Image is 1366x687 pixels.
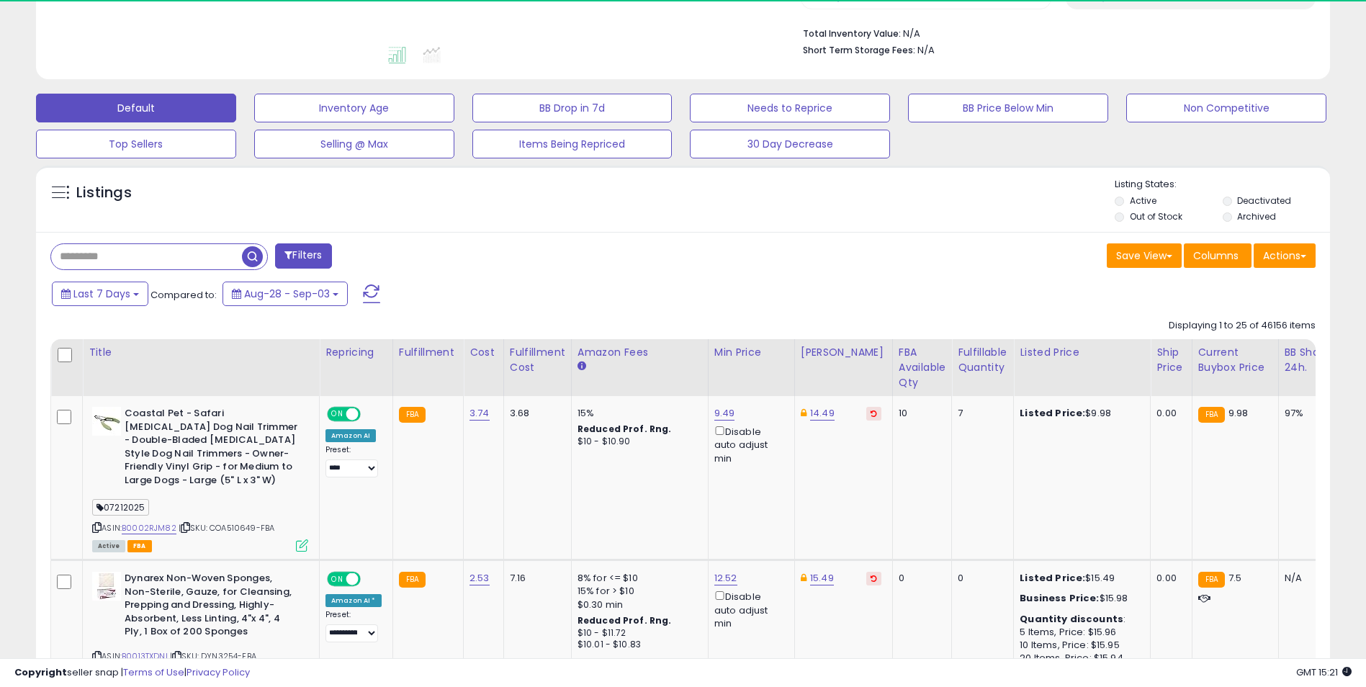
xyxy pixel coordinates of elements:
div: Min Price [714,345,788,360]
div: Displaying 1 to 25 of 46156 items [1169,319,1316,333]
div: Cost [469,345,498,360]
div: FBA Available Qty [899,345,945,390]
button: BB Drop in 7d [472,94,673,122]
span: | SKU: COA510649-FBA [179,522,274,534]
div: 0 [899,572,940,585]
button: Save View [1107,243,1182,268]
span: OFF [359,408,382,421]
span: ON [328,408,346,421]
a: 3.74 [469,406,490,421]
small: FBA [1198,407,1225,423]
button: 30 Day Decrease [690,130,890,158]
button: Items Being Repriced [472,130,673,158]
div: $10 - $10.90 [578,436,697,448]
div: Disable auto adjust min [714,588,783,630]
a: B0002RJM82 [122,522,176,534]
span: 7.5 [1228,571,1241,585]
span: Compared to: [150,288,217,302]
div: Current Buybox Price [1198,345,1272,375]
div: Preset: [325,445,382,477]
div: 8% for <= $10 [578,572,697,585]
b: Business Price: [1020,591,1099,605]
b: Coastal Pet - Safari [MEDICAL_DATA] Dog Nail Trimmer - Double-Bladed [MEDICAL_DATA] Style Dog Nai... [125,407,300,490]
div: ASIN: [92,407,308,550]
div: BB Share 24h. [1285,345,1337,375]
a: 2.53 [469,571,490,585]
div: Fulfillable Quantity [958,345,1007,375]
small: FBA [399,572,426,588]
div: $10 - $11.72 [578,627,697,639]
a: Terms of Use [123,665,184,679]
div: Preset: [325,610,382,642]
span: FBA [127,540,152,552]
small: FBA [399,407,426,423]
small: Amazon Fees. [578,360,586,373]
div: Amazon AI [325,429,376,442]
button: Top Sellers [36,130,236,158]
b: Listed Price: [1020,571,1085,585]
span: 9.98 [1228,406,1249,420]
b: Reduced Prof. Rng. [578,614,672,627]
div: Fulfillment Cost [510,345,565,375]
label: Deactivated [1237,194,1291,207]
div: $9.98 [1020,407,1139,420]
span: All listings currently available for purchase on Amazon [92,540,125,552]
a: 12.52 [714,571,737,585]
div: Disable auto adjust min [714,423,783,465]
img: 31Y903p9kdL._SL40_.jpg [92,407,121,436]
div: 7 [958,407,1002,420]
span: Last 7 Days [73,287,130,301]
div: [PERSON_NAME] [801,345,886,360]
div: $10.01 - $10.83 [578,639,697,651]
b: Quantity discounts [1020,612,1123,626]
div: 0.00 [1156,572,1180,585]
span: 2025-09-11 15:21 GMT [1296,665,1352,679]
div: Fulfillment [399,345,457,360]
button: Default [36,94,236,122]
button: BB Price Below Min [908,94,1108,122]
div: 7.16 [510,572,560,585]
button: Columns [1184,243,1252,268]
div: : [1020,613,1139,626]
button: Actions [1254,243,1316,268]
img: 31I4rK8IPUL._SL40_.jpg [92,572,121,601]
button: Inventory Age [254,94,454,122]
a: 9.49 [714,406,735,421]
button: Filters [275,243,331,269]
span: Aug-28 - Sep-03 [244,287,330,301]
a: Privacy Policy [187,665,250,679]
div: 15% for > $10 [578,585,697,598]
div: Amazon Fees [578,345,702,360]
div: N/A [1285,572,1332,585]
div: 0.00 [1156,407,1180,420]
strong: Copyright [14,665,67,679]
button: Last 7 Days [52,282,148,306]
button: Non Competitive [1126,94,1326,122]
a: 15.49 [810,571,834,585]
div: 15% [578,407,697,420]
div: 5 Items, Price: $15.96 [1020,626,1139,639]
div: $15.49 [1020,572,1139,585]
button: Needs to Reprice [690,94,890,122]
div: 97% [1285,407,1332,420]
span: OFF [359,573,382,585]
div: 10 [899,407,940,420]
label: Archived [1237,210,1276,223]
div: Listed Price [1020,345,1144,360]
div: 0 [958,572,1002,585]
div: $0.30 min [578,598,697,611]
div: Amazon AI * [325,594,382,607]
button: Aug-28 - Sep-03 [223,282,348,306]
button: Selling @ Max [254,130,454,158]
div: Title [89,345,313,360]
h5: Listings [76,183,132,203]
div: seller snap | | [14,666,250,680]
div: 3.68 [510,407,560,420]
p: Listing States: [1115,178,1330,192]
div: Repricing [325,345,387,360]
span: Columns [1193,248,1239,263]
label: Out of Stock [1130,210,1182,223]
div: 10 Items, Price: $15.95 [1020,639,1139,652]
span: 07212025 [92,499,149,516]
span: ON [328,573,346,585]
